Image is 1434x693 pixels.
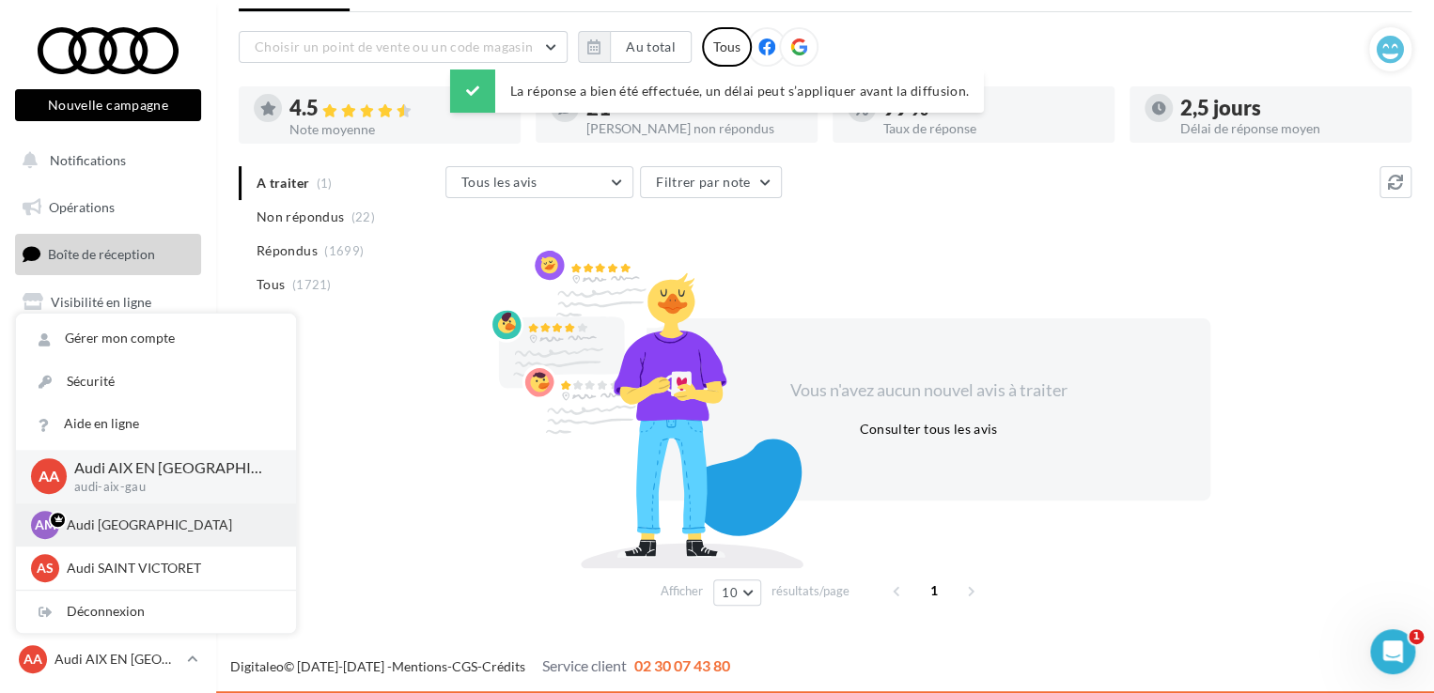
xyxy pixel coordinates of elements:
[610,31,692,63] button: Au total
[11,234,205,274] a: Boîte de réception
[324,243,364,258] span: (1699)
[16,591,296,633] div: Déconnexion
[392,658,447,674] a: Mentions
[883,122,1099,135] div: Taux de réponse
[16,317,296,360] a: Gérer mon compte
[11,376,205,415] a: Médiathèque
[51,294,151,310] span: Visibilité en ligne
[74,479,266,496] p: audi-aix-gau
[851,418,1005,440] button: Consulter tous les avis
[15,641,201,677] a: AA Audi AIX EN [GEOGRAPHIC_DATA]
[37,559,54,577] span: AS
[450,69,984,113] div: La réponse a bien été effectuée, un délai peut s’appliquer avant la diffusion.
[883,98,1099,118] div: 99 %
[634,656,730,674] span: 02 30 07 43 80
[16,403,296,445] a: Aide en ligne
[257,275,285,294] span: Tous
[11,188,205,227] a: Opérations
[23,650,42,669] span: AA
[1180,122,1396,135] div: Délai de réponse moyen
[1180,98,1396,118] div: 2,5 jours
[578,31,692,63] button: Au total
[919,576,949,606] span: 1
[48,246,155,262] span: Boîte de réception
[482,658,525,674] a: Crédits
[11,283,205,322] a: Visibilité en ligne
[292,277,332,292] span: (1721)
[55,650,179,669] p: Audi AIX EN [GEOGRAPHIC_DATA]
[50,152,126,168] span: Notifications
[257,208,344,226] span: Non répondus
[257,241,318,260] span: Répondus
[11,141,197,180] button: Notifications
[586,122,803,135] div: [PERSON_NAME] non répondus
[35,516,56,534] span: AM
[772,582,849,600] span: résultats/page
[722,585,738,600] span: 10
[74,457,266,479] p: Audi AIX EN [GEOGRAPHIC_DATA]
[461,174,538,190] span: Tous les avis
[542,656,627,674] span: Service client
[255,38,533,54] span: Choisir un point de vente ou un code magasin
[1370,629,1415,674] iframe: Intercom live chat
[230,658,284,674] a: Digitaleo
[452,658,477,674] a: CGS
[11,423,205,478] a: PLV et print personnalisable
[39,466,59,487] span: AA
[289,98,506,119] div: 4.5
[15,89,201,121] button: Nouvelle campagne
[239,31,568,63] button: Choisir un point de vente ou un code magasin
[702,27,752,67] div: Tous
[67,559,273,577] p: Audi SAINT VICTORET
[767,378,1090,403] div: Vous n'avez aucun nouvel avis à traiter
[445,166,633,198] button: Tous les avis
[49,199,115,215] span: Opérations
[230,658,730,674] span: © [DATE]-[DATE] - - -
[351,209,375,224] span: (22)
[289,123,506,136] div: Note moyenne
[67,516,273,534] p: Audi [GEOGRAPHIC_DATA]
[11,330,205,369] a: Campagnes
[640,166,782,198] button: Filtrer par note
[661,582,703,600] span: Afficher
[1409,629,1424,644] span: 1
[16,361,296,403] a: Sécurité
[713,579,761,606] button: 10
